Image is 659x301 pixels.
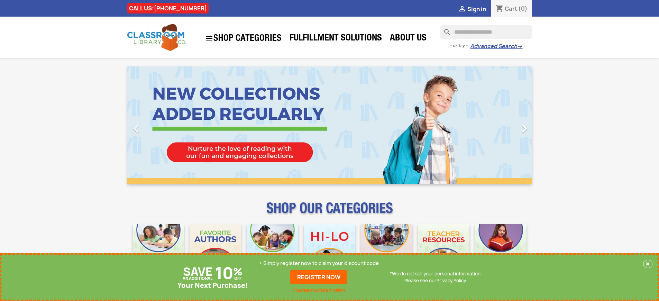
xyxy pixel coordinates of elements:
span: - or try - [450,42,470,49]
ul: Carousel container [127,66,532,184]
i:  [128,120,145,137]
img: CLC_Fiction_Nonfiction_Mobile.jpg [361,224,412,276]
a: Fulfillment Solutions [286,32,385,46]
a: About Us [386,32,430,46]
i:  [516,120,533,137]
span: (0) [518,5,528,12]
p: SHOP OUR CATEGORIES [127,206,532,219]
a:  Sign in [458,5,486,13]
span: → [517,43,522,50]
img: CLC_HiLo_Mobile.jpg [304,224,355,276]
img: Classroom Library Company [127,24,186,51]
img: CLC_Dyslexia_Mobile.jpg [475,224,527,276]
a: SHOP CATEGORIES [202,31,285,46]
span: Cart [505,5,517,12]
div: CALL US: [127,3,209,13]
i: shopping_cart [495,5,504,13]
span: Sign in [467,5,486,13]
img: CLC_Teacher_Resources_Mobile.jpg [418,224,469,276]
a: Advanced Search→ [470,43,522,50]
i: search [440,25,449,34]
a: Previous [127,66,188,184]
img: CLC_Bulk_Mobile.jpg [133,224,184,276]
i:  [458,5,466,13]
i:  [205,34,213,43]
a: Next [471,66,532,184]
img: CLC_Favorite_Authors_Mobile.jpg [190,224,241,276]
img: CLC_Phonics_And_Decodables_Mobile.jpg [247,224,298,276]
a: [PHONE_NUMBER] [154,4,207,12]
input: Search [440,25,532,39]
